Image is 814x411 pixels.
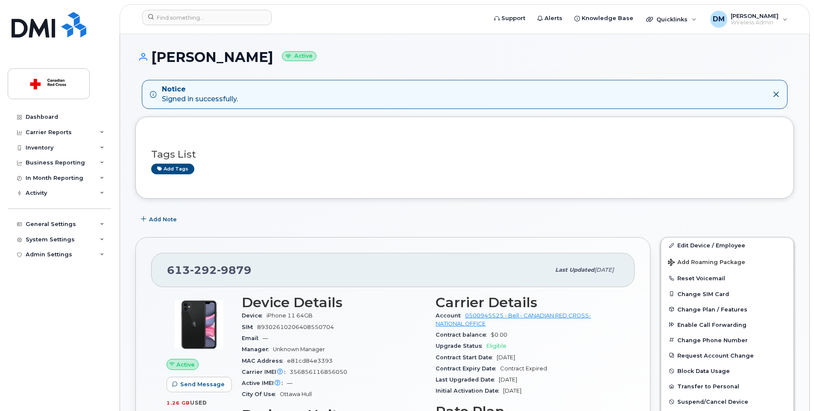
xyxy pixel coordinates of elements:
span: [DATE] [499,376,517,383]
span: City Of Use [242,391,280,397]
span: Ottawa Hull [280,391,312,397]
h3: Carrier Details [436,295,619,310]
span: [DATE] [497,354,515,361]
span: iPhone 11 64GB [266,312,313,319]
span: Add Roaming Package [668,259,745,267]
button: Request Account Change [661,348,794,363]
span: Add Note [149,215,177,223]
span: $0.00 [491,332,507,338]
span: [DATE] [503,388,521,394]
span: Account [436,312,465,319]
span: Manager [242,346,273,352]
button: Reset Voicemail [661,270,794,286]
button: Enable Call Forwarding [661,317,794,332]
span: Active IMEI [242,380,287,386]
span: Contract Start Date [436,354,497,361]
span: 9879 [217,264,252,276]
span: Send Message [180,380,225,388]
span: Suspend/Cancel Device [677,399,748,405]
span: 613 [167,264,252,276]
span: — [263,335,268,341]
span: Eligible [486,343,507,349]
span: Active [176,361,195,369]
span: — [287,380,293,386]
button: Add Roaming Package [661,253,794,270]
h1: [PERSON_NAME] [135,50,794,65]
span: Contract Expired [500,365,547,372]
span: SIM [242,324,257,330]
span: Contract Expiry Date [436,365,500,372]
span: Last Upgraded Date [436,376,499,383]
button: Change SIM Card [661,286,794,302]
a: Add tags [151,164,194,174]
span: Initial Activation Date [436,388,503,394]
a: 0500945525 - Bell - CANADIAN RED CROSS- NATIONAL OFFICE [436,312,591,326]
span: Carrier IMEI [242,369,290,375]
span: 292 [190,264,217,276]
button: Suspend/Cancel Device [661,394,794,409]
span: 89302610206408550704 [257,324,334,330]
div: Signed in successfully. [162,85,238,104]
button: Transfer to Personal [661,379,794,394]
span: used [190,399,207,406]
span: 1.26 GB [167,400,190,406]
span: 356856116856050 [290,369,347,375]
h3: Tags List [151,149,778,160]
span: Contract balance [436,332,491,338]
small: Active [282,51,316,61]
button: Block Data Usage [661,363,794,379]
span: Last updated [555,267,594,273]
span: Enable Call Forwarding [677,321,747,328]
span: MAC Address [242,358,287,364]
span: Upgrade Status [436,343,486,349]
span: Change Plan / Features [677,306,747,312]
span: [DATE] [594,267,614,273]
button: Add Note [135,211,184,227]
button: Change Phone Number [661,332,794,348]
h3: Device Details [242,295,425,310]
span: Unknown Manager [273,346,325,352]
span: e81cd84e3393 [287,358,333,364]
a: Edit Device / Employee [661,238,794,253]
button: Send Message [167,377,232,392]
span: Email [242,335,263,341]
img: iPhone_11.jpg [173,299,225,350]
span: Device [242,312,266,319]
strong: Notice [162,85,238,94]
button: Change Plan / Features [661,302,794,317]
